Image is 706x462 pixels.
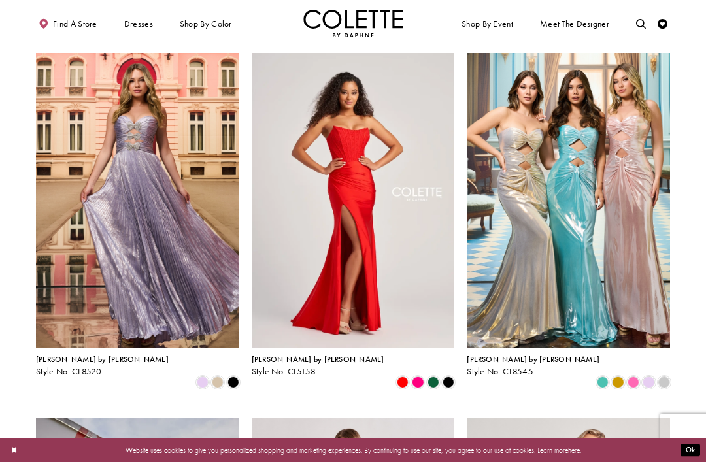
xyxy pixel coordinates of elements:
span: Shop By Event [462,19,513,29]
span: [PERSON_NAME] by [PERSON_NAME] [252,354,384,365]
i: Pink [628,376,639,388]
span: Shop By Event [459,10,515,37]
span: [PERSON_NAME] by [PERSON_NAME] [467,354,599,365]
div: Colette by Daphne Style No. CL8520 [36,355,169,376]
i: Silver [658,376,670,388]
button: Close Dialog [6,442,22,459]
div: Colette by Daphne Style No. CL8545 [467,355,599,376]
span: [PERSON_NAME] by [PERSON_NAME] [36,354,169,365]
a: Check Wishlist [655,10,670,37]
p: Website uses cookies to give you personalized shopping and marketing experiences. By continuing t... [71,444,635,457]
span: Shop by color [177,10,234,37]
i: Lilac [643,376,654,388]
span: Style No. CL5158 [252,366,316,377]
span: Shop by color [180,19,232,29]
span: Meet the designer [540,19,609,29]
div: Colette by Daphne Style No. CL5158 [252,355,384,376]
i: Red [397,376,409,388]
a: Toggle search [633,10,648,37]
i: Black [443,376,454,388]
span: Style No. CL8520 [36,366,102,377]
span: Find a store [53,19,97,29]
i: Gold Dust [212,376,224,388]
i: Lilac [197,376,209,388]
i: Black [227,376,239,388]
i: Hunter [428,376,439,388]
a: Visit Colette by Daphne Style No. CL8545 Page [467,53,670,348]
i: Gold [612,376,624,388]
a: Find a store [36,10,99,37]
span: Dresses [124,19,153,29]
a: Visit Home Page [303,10,403,37]
a: here [568,446,580,455]
img: Colette by Daphne [303,10,403,37]
a: Visit Colette by Daphne Style No. CL8520 Page [36,53,239,348]
button: Submit Dialog [681,444,700,457]
span: Style No. CL8545 [467,366,533,377]
i: Hot Pink [412,376,424,388]
a: Visit Colette by Daphne Style No. CL5158 Page [252,53,455,348]
i: Aqua [597,376,609,388]
span: Dresses [122,10,156,37]
a: Meet the designer [537,10,612,37]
